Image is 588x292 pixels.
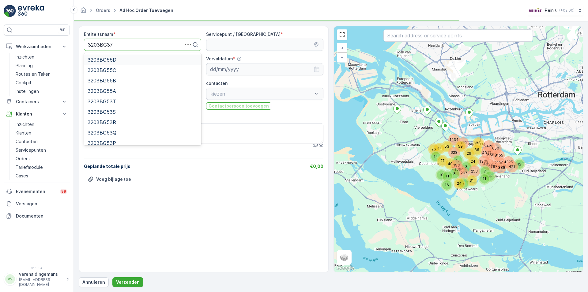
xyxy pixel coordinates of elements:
[88,119,116,125] span: 3203BG53R
[480,174,484,178] div: 11
[310,164,323,169] span: €0,00
[206,63,323,75] input: dd/mm/yyyy
[429,145,439,154] div: 26
[337,251,351,264] a: Layers
[437,170,446,180] div: 10
[452,161,456,165] div: 183
[515,160,518,163] div: 12
[465,149,474,158] div: 29
[479,157,488,166] div: 1338
[16,111,58,117] p: Klanten
[4,40,70,53] button: Werkzaamheden
[491,144,500,153] div: 650
[313,143,323,148] p: 0 / 500
[481,167,490,176] div: 7
[438,156,442,160] div: 27
[206,32,281,37] label: Servicepunt / [GEOGRAPHIC_DATA]
[4,96,70,108] button: Containers
[469,157,478,166] div: 24
[456,142,465,151] div: 59
[16,173,28,179] p: Cases
[16,121,34,127] p: Inzichten
[88,67,116,73] span: 3203BG55C
[470,167,473,170] div: 253
[82,279,105,285] p: Annuleren
[88,57,116,63] span: 3203BG55D
[446,159,449,163] div: 40
[442,180,451,190] div: 16
[484,160,487,163] div: 4029
[481,167,484,170] div: 7
[4,210,70,222] a: Documenten
[453,156,462,165] div: 15
[118,7,175,13] span: Ad Hoc Order Toevoegen
[480,174,489,184] div: 11
[485,172,489,175] div: 7
[495,158,504,168] div: 2100
[88,88,116,94] span: 3203BG55A
[504,157,507,161] div: 4325
[16,156,30,162] p: Orders
[450,148,459,157] div: 628
[13,78,70,87] a: Cockpit
[88,78,116,83] span: 3203BG55B
[443,172,452,181] div: 11
[88,130,116,135] span: 3203BG53Q
[450,135,453,139] div: 1234
[515,160,524,169] div: 12
[484,142,488,145] div: 2420
[13,87,70,96] a: Instellingen
[474,138,483,148] div: 23
[84,174,135,184] button: Bestand uploaden
[435,144,439,148] div: 44
[79,277,109,287] button: Annuleren
[453,156,457,160] div: 15
[335,264,356,272] a: Dit gebied openen in Google Maps (er wordt een nieuw venster geopend)
[16,188,56,195] p: Evenementen
[16,213,67,219] p: Documenten
[455,179,464,188] div: 24
[443,142,452,151] div: 53
[13,70,70,78] a: Routes en Taken
[19,271,63,277] p: verena.dingemans
[116,279,140,285] p: Verzenden
[462,162,466,166] div: 8
[84,32,113,37] label: Entiteitsnaam
[13,120,70,129] a: Inzichten
[496,163,500,167] div: 1388
[496,163,505,172] div: 1388
[494,151,503,160] div: 8155
[13,146,70,154] a: Servicepunten
[488,150,491,154] div: 6580
[458,138,468,148] div: 839
[450,169,459,178] div: 8
[59,28,66,32] p: ⌘B
[488,162,498,171] div: 2767
[462,162,471,171] div: 8
[13,61,70,70] a: Planning
[16,201,67,207] p: Verslagen
[206,56,233,61] label: Vervaldatum
[479,157,483,161] div: 1338
[13,129,70,137] a: Klanten
[237,56,242,61] div: help tooltippictogram
[13,172,70,180] a: Cases
[335,264,356,272] img: Google
[452,161,461,170] div: 183
[16,138,38,145] p: Contacten
[96,8,110,13] a: Orders
[507,162,517,171] div: 471
[470,167,479,176] div: 253
[472,145,481,154] div: 36
[383,29,533,42] input: Search address or service points
[4,5,16,17] img: logo
[88,99,116,104] span: 3203BG53T
[450,148,453,152] div: 628
[465,149,468,153] div: 29
[454,165,458,169] div: 1694
[443,142,446,146] div: 53
[16,80,32,86] p: Cockpit
[456,142,460,146] div: 59
[13,137,70,146] a: Contacten
[19,277,63,287] p: [EMAIL_ADDRESS][DOMAIN_NAME]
